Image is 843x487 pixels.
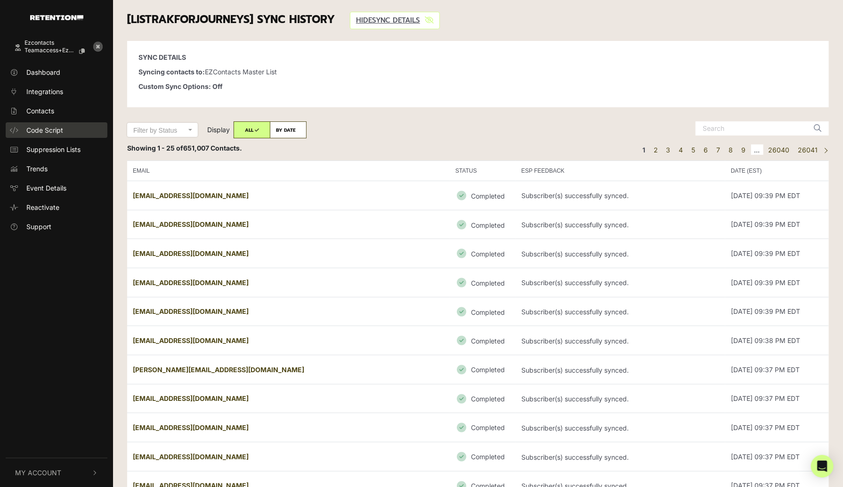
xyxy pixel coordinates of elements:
small: Completed [471,221,505,229]
span: Trends [26,164,48,174]
strong: [EMAIL_ADDRESS][DOMAIN_NAME] [133,423,249,431]
strong: [EMAIL_ADDRESS][DOMAIN_NAME] [133,336,249,344]
a: Page 9 [738,144,749,155]
span: Filter by Status [133,127,177,134]
em: Page 1 [639,144,648,155]
td: [DATE] 09:39 PM EDT [725,210,829,239]
a: Trends [6,161,107,176]
small: Completed [471,279,505,287]
p: Subscriber(s) successfully synced. [521,308,629,316]
strong: [EMAIL_ADDRESS][DOMAIN_NAME] [133,220,249,228]
div: Pagination [637,143,829,157]
strong: Custom Sync Options: Off [138,82,223,90]
span: Support [26,222,51,232]
a: Code Script [6,122,107,138]
td: [DATE] 09:39 PM EDT [725,268,829,297]
span: HIDE [356,15,372,25]
label: ALL [234,121,270,138]
span: Dashboard [26,67,60,77]
strong: [EMAIL_ADDRESS][DOMAIN_NAME] [133,249,249,257]
small: Completed [471,453,505,461]
small: Completed [471,395,505,403]
strong: [PERSON_NAME][EMAIL_ADDRESS][DOMAIN_NAME] [133,366,304,374]
a: Support [6,219,107,234]
a: Event Details [6,180,107,196]
p: Subscriber(s) successfully synced. [521,250,629,258]
th: ESP FEEDBACK [516,160,725,181]
small: Completed [471,337,505,345]
p: Subscriber(s) successfully synced. [521,454,629,462]
a: Page 6 [701,144,712,155]
span: Display [207,126,230,134]
p: Subscriber(s) successfully synced. [521,424,629,432]
th: STATUS [450,160,516,181]
small: Completed [471,308,505,316]
small: Completed [471,250,505,258]
small: Completed [471,366,505,374]
span: teamaccess+ezcont... [24,47,76,54]
p: Subscriber(s) successfully synced. [521,192,629,200]
p: Subscriber(s) successfully synced. [521,279,629,287]
a: Page 3 [663,144,674,155]
a: Page 26041 [795,144,821,155]
span: Event Details [26,183,66,193]
td: [DATE] 09:37 PM EDT [725,384,829,413]
td: [DATE] 09:39 PM EDT [725,181,829,210]
a: Contacts [6,103,107,119]
th: DATE (EST) [725,160,829,181]
td: [DATE] 09:38 PM EDT [725,326,829,355]
p: Subscriber(s) successfully synced. [521,367,629,375]
p: EZContacts Master List [138,67,818,77]
span: 651,007 Contacts. [183,144,242,152]
span: … [751,144,763,155]
strong: [EMAIL_ADDRESS][DOMAIN_NAME] [133,192,249,200]
span: My Account [15,468,61,478]
a: Page 5 [689,144,699,155]
a: Dashboard [6,64,107,80]
p: Subscriber(s) successfully synced. [521,395,629,403]
small: Completed [471,192,505,200]
td: [DATE] 09:39 PM EDT [725,239,829,268]
label: BY DATE [270,121,307,138]
input: Search [696,121,809,136]
td: [DATE] 09:37 PM EDT [725,442,829,471]
a: Reactivate [6,200,107,215]
td: [DATE] 09:37 PM EDT [725,413,829,442]
button: My Account [6,458,107,487]
td: [DATE] 09:37 PM EDT [725,355,829,384]
a: Page 26040 [765,144,793,155]
strong: [EMAIL_ADDRESS][DOMAIN_NAME] [133,453,249,461]
strong: [EMAIL_ADDRESS][DOMAIN_NAME] [133,279,249,287]
span: Suppression Lists [26,144,81,154]
span: Code Script [26,125,63,135]
td: [DATE] 09:39 PM EDT [725,297,829,326]
strong: Showing 1 - 25 of [127,144,242,152]
p: Subscriber(s) successfully synced. [521,221,629,229]
th: EMAIL [127,160,450,181]
span: Reactivate [26,202,59,212]
span: [ListrakForJourneys] SYNC HISTORY [127,11,335,28]
a: Page 4 [676,144,687,155]
a: Ezcontacts teamaccess+ezcont... [6,35,89,61]
p: Subscriber(s) successfully synced. [521,337,629,345]
div: Ezcontacts [24,40,92,46]
a: HIDESYNC DETAILS [350,12,440,29]
a: Page 8 [726,144,737,155]
strong: [EMAIL_ADDRESS][DOMAIN_NAME] [133,394,249,402]
span: Integrations [26,87,63,96]
div: Open Intercom Messenger [811,455,834,478]
a: Page 7 [713,144,724,155]
strong: [EMAIL_ADDRESS][DOMAIN_NAME] [133,307,249,315]
span: Contacts [26,106,54,116]
a: Suppression Lists [6,142,107,157]
strong: SYNC DETAILS [138,53,186,61]
small: Completed [471,424,505,432]
a: Integrations [6,84,107,99]
strong: Syncing contacts to: [138,68,205,76]
img: Retention.com [30,15,83,20]
a: Page 2 [650,144,661,155]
